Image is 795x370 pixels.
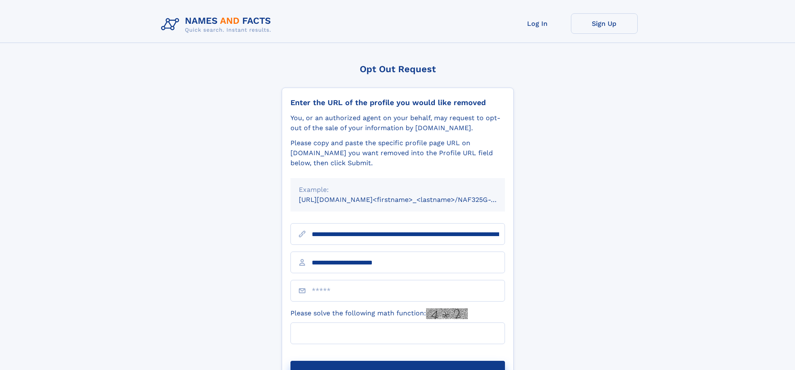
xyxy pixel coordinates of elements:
[299,196,521,204] small: [URL][DOMAIN_NAME]<firstname>_<lastname>/NAF325G-xxxxxxxx
[282,64,514,74] div: Opt Out Request
[571,13,638,34] a: Sign Up
[158,13,278,36] img: Logo Names and Facts
[290,308,468,319] label: Please solve the following math function:
[504,13,571,34] a: Log In
[299,185,497,195] div: Example:
[290,98,505,107] div: Enter the URL of the profile you would like removed
[290,138,505,168] div: Please copy and paste the specific profile page URL on [DOMAIN_NAME] you want removed into the Pr...
[290,113,505,133] div: You, or an authorized agent on your behalf, may request to opt-out of the sale of your informatio...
